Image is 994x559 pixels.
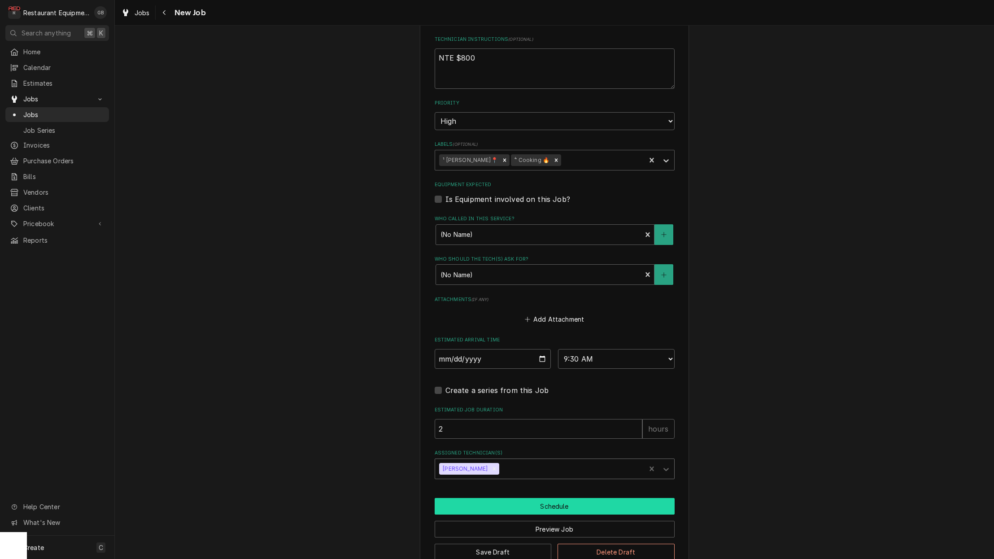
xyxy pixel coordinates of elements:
div: Who should the tech(s) ask for? [435,256,675,285]
label: Who called in this service? [435,215,675,223]
a: Jobs [118,5,153,20]
div: Equipment Expected [435,181,675,204]
div: Remove ¹ Beckley📍 [500,154,510,166]
span: ( if any ) [471,297,488,302]
label: Technician Instructions [435,36,675,43]
label: Is Equipment involved on this Job? [445,194,570,205]
span: Reports [23,236,105,245]
div: Who called in this service? [435,215,675,245]
div: Remove Donovan Pruitt [489,463,499,475]
button: Search anything⌘K [5,25,109,41]
span: Search anything [22,28,71,38]
span: Jobs [23,94,91,104]
a: Vendors [5,185,109,200]
span: Vendors [23,188,105,197]
div: [PERSON_NAME] [439,463,489,475]
label: Create a series from this Job [445,385,549,396]
textarea: NTE $800 [435,48,675,89]
label: Assigned Technician(s) [435,450,675,457]
a: Estimates [5,76,109,91]
div: Assigned Technician(s) [435,450,675,479]
div: hours [642,419,675,439]
span: K [99,28,103,38]
div: Gary Beaver's Avatar [94,6,107,19]
span: ⌘ [87,28,93,38]
label: Priority [435,100,675,107]
span: Bills [23,172,105,181]
span: Clients [23,203,105,213]
span: New Job [172,7,206,19]
span: Create [23,544,44,551]
div: ¹ [PERSON_NAME]📍 [439,154,500,166]
div: Technician Instructions [435,36,675,88]
span: Purchase Orders [23,156,105,166]
input: Date [435,349,551,369]
button: Create New Contact [654,264,673,285]
span: ( optional ) [508,37,533,42]
label: Estimated Arrival Time [435,336,675,344]
button: Add Attachment [523,313,586,326]
a: Go to What's New [5,515,109,530]
label: Estimated Job Duration [435,406,675,414]
div: GB [94,6,107,19]
label: Who should the tech(s) ask for? [435,256,675,263]
div: Labels [435,141,675,170]
span: Home [23,47,105,57]
div: Button Group Row [435,515,675,537]
svg: Create New Contact [661,272,667,278]
div: R [8,6,21,19]
div: ⁴ Cooking 🔥 [511,154,551,166]
a: Reports [5,233,109,248]
a: Go to Help Center [5,499,109,514]
div: Estimated Job Duration [435,406,675,438]
button: Preview Job [435,521,675,537]
a: Jobs [5,107,109,122]
span: Estimates [23,79,105,88]
span: Calendar [23,63,105,72]
div: Estimated Arrival Time [435,336,675,368]
span: Invoices [23,140,105,150]
span: Pricebook [23,219,91,228]
div: Restaurant Equipment Diagnostics [23,8,89,17]
button: Create New Contact [654,224,673,245]
div: Restaurant Equipment Diagnostics's Avatar [8,6,21,19]
div: Button Group Row [435,498,675,515]
a: Job Series [5,123,109,138]
div: Attachments [435,296,675,326]
div: Remove ⁴ Cooking 🔥 [551,154,561,166]
a: Purchase Orders [5,153,109,168]
label: Attachments [435,296,675,303]
a: Clients [5,201,109,215]
span: Jobs [23,110,105,119]
a: Go to Pricebook [5,216,109,231]
button: Navigate back [157,5,172,20]
span: C [99,543,103,552]
a: Home [5,44,109,59]
label: Labels [435,141,675,148]
a: Bills [5,169,109,184]
svg: Create New Contact [661,231,667,238]
span: Jobs [135,8,150,17]
button: Schedule [435,498,675,515]
label: Equipment Expected [435,181,675,188]
select: Time Select [558,349,675,369]
div: Priority [435,100,675,130]
span: Help Center [23,502,104,511]
a: Invoices [5,138,109,153]
a: Go to Jobs [5,92,109,106]
span: ( optional ) [453,142,478,147]
span: What's New [23,518,104,527]
a: Calendar [5,60,109,75]
span: Job Series [23,126,105,135]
